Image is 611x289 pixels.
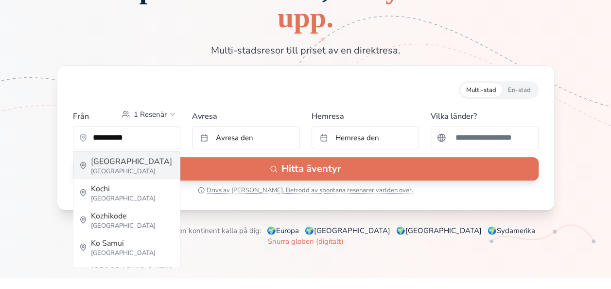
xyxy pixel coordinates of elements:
label: Från [73,110,89,122]
button: Avresa den [192,126,300,149]
button: Hemresa den [312,126,419,149]
p: [GEOGRAPHIC_DATA] [91,167,156,175]
p: [GEOGRAPHIC_DATA] [91,156,172,167]
p: Multi-stadsresor till priset av en direktresa. [142,44,469,57]
button: Select passengers [118,107,180,122]
a: 🌍Europa [267,226,299,235]
label: Hemresa [312,107,419,122]
p: Ko Samui [91,237,124,249]
span: Hemresa den [335,133,379,143]
a: 🌍[GEOGRAPHIC_DATA] [396,226,482,235]
a: Snurra globen (digitalt) [268,236,344,246]
button: Hitta äventyr [73,157,539,181]
p: [GEOGRAPHIC_DATA] [91,249,156,257]
button: Multi-city [460,83,502,97]
label: Vilka länder? [431,107,539,122]
input: Sök efter ett land [450,128,532,147]
span: Drivs av [PERSON_NAME]. Betrodd av spontana resenärer världen över. [207,186,413,194]
button: Single-city [502,83,537,97]
div: Trip style [458,81,539,99]
p: Kochi [91,183,110,195]
p: Kozhikode [91,210,127,222]
label: Avresa [192,107,300,122]
button: Drivs av [PERSON_NAME]. Betrodd av spontana resenärer världen över. [198,186,413,194]
span: Avresa den [216,133,253,143]
p: [GEOGRAPHIC_DATA] [91,265,172,276]
p: [GEOGRAPHIC_DATA] [91,195,156,202]
span: 1 Resenär [134,109,167,119]
a: 🌍[GEOGRAPHIC_DATA] [305,226,390,235]
a: 🌍Sydamerika [488,226,535,235]
p: [GEOGRAPHIC_DATA] [91,222,156,230]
